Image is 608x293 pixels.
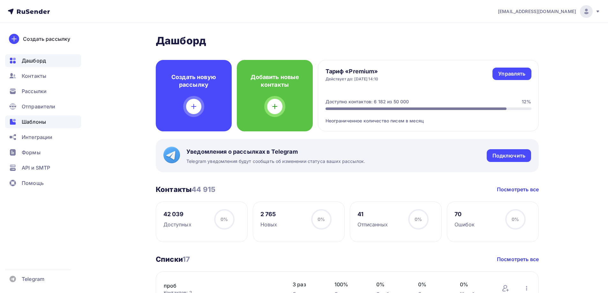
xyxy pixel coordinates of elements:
div: Ошибок [454,221,475,228]
span: Интеграции [22,133,52,141]
span: Дашборд [22,57,46,64]
span: 44 915 [191,185,215,194]
h3: Контакты [156,185,215,194]
span: 0% [415,216,422,222]
span: Формы [22,149,41,156]
div: Доступно контактов: 6 182 из 50 000 [326,99,409,105]
span: Шаблоны [22,118,46,126]
div: Создать рассылку [23,35,70,43]
span: 0% [418,281,447,288]
span: 0% [318,216,325,222]
a: Контакты [5,70,81,82]
a: проб [164,282,272,289]
a: [EMAIL_ADDRESS][DOMAIN_NAME] [498,5,600,18]
span: 100% [334,281,364,288]
h3: Списки [156,255,190,264]
span: Telegram уведомления будут сообщать об изменении статуса ваших рассылок. [186,158,365,165]
span: 17 [183,255,190,263]
div: Неограниченное количество писем в месяц [326,110,531,124]
div: Новых [260,221,277,228]
div: Управлять [498,70,525,77]
span: 0% [221,216,228,222]
span: Уведомления о рассылках в Telegram [186,148,365,156]
h4: Тариф «Premium» [326,68,379,75]
span: Рассылки [22,87,47,95]
div: 12% [522,99,531,105]
h4: Добавить новые контакты [247,73,303,89]
div: 42 039 [163,210,191,218]
div: 2 765 [260,210,277,218]
div: Доступных [163,221,191,228]
span: [EMAIL_ADDRESS][DOMAIN_NAME] [498,8,576,15]
a: Дашборд [5,54,81,67]
span: API и SMTP [22,164,50,172]
div: Отписанных [357,221,388,228]
a: Посмотреть все [497,255,539,263]
span: 0% [512,216,519,222]
span: Помощь [22,179,44,187]
a: Рассылки [5,85,81,98]
div: Действует до: [DATE] 14:10 [326,77,379,82]
a: Отправители [5,100,81,113]
div: 70 [454,210,475,218]
h4: Создать новую рассылку [166,73,221,89]
a: Формы [5,146,81,159]
span: 0% [376,281,405,288]
span: 0% [460,281,489,288]
a: Посмотреть все [497,186,539,193]
span: Telegram [22,275,44,283]
div: Подключить [492,152,525,159]
h2: Дашборд [156,34,539,47]
a: Шаблоны [5,115,81,128]
span: 3 раз [293,281,322,288]
span: Отправители [22,103,56,110]
span: Контакты [22,72,46,80]
div: 41 [357,210,388,218]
